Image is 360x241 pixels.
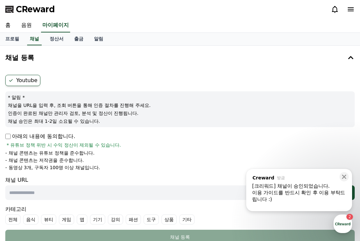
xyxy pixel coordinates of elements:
label: 상품 [161,215,177,224]
a: 채널 [27,33,42,45]
button: 채널 등록 [3,48,357,67]
p: - 채널 콘텐츠는 저작권을 준수합니다. [5,157,84,164]
a: 정산서 [44,33,69,45]
a: 마이페이지 [41,19,70,32]
p: - 동영상 3개, 구독자 100명 이상 채널입니다. [5,164,100,171]
p: 채널을 URL을 입력 후, 조회 버튼을 통해 인증 절차를 진행해 주세요. [8,102,352,109]
label: 강의 [108,215,123,224]
label: 도구 [144,215,159,224]
p: 아래의 내용에 동의합니다. [5,132,75,140]
label: 패션 [126,215,141,224]
span: * 유튜브 정책 위반 시 수익 정산이 제외될 수 있습니다. [7,142,121,148]
h4: 채널 등록 [5,54,34,61]
div: 채널 URL [5,176,355,200]
label: 앱 [77,215,87,224]
p: 채널 승인은 최대 1-2일 소요될 수 있습니다. [8,118,352,124]
div: 채널 등록 [19,234,341,240]
a: 알림 [89,33,109,45]
p: 인증이 완료된 채널만 관리자 검토, 분석 및 정산이 진행됩니다. [8,110,352,117]
label: 전체 [5,215,21,224]
label: 기타 [179,215,195,224]
a: 음원 [16,19,37,32]
span: CReward [16,4,55,15]
label: 음식 [23,215,38,224]
label: 게임 [59,215,74,224]
div: 카테고리 [5,205,355,224]
a: 출금 [69,33,89,45]
label: 뷰티 [41,215,56,224]
p: - 채널 콘텐츠는 유튜브 정책을 준수합니다. [5,150,95,156]
a: CReward [5,4,55,15]
label: 기기 [90,215,105,224]
label: Youtube [5,75,40,86]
